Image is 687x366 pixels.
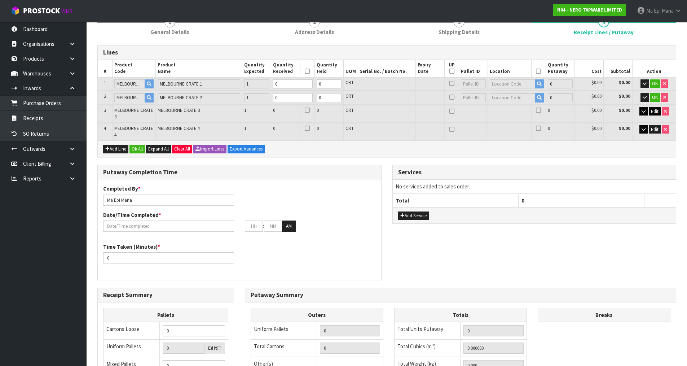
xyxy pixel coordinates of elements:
th: Subtotal [604,60,633,77]
input: Pallet ID [461,79,486,88]
span: $0.00 [591,93,602,99]
button: Export Variances [228,145,265,153]
input: Product Name [158,93,240,102]
th: Cost [574,60,603,77]
span: 0 [273,125,275,131]
button: AM [282,221,296,232]
span: Ma Epi [646,7,661,14]
td: Uniform Pallets [251,322,317,340]
span: 2 [104,93,106,99]
h3: Lines [103,49,670,56]
span: CRT [345,93,354,99]
span: ProStock [23,6,60,16]
span: Address Details [295,28,334,36]
label: Edit [208,345,221,352]
strong: $0.00 [619,79,630,86]
input: Held [317,79,342,88]
button: OK [650,93,660,102]
th: Action [633,60,676,77]
th: Location [488,60,531,77]
span: MELBOURNE CRATE 3 [114,107,153,120]
button: OK [650,79,660,88]
h3: Services [398,169,671,176]
h3: Putaway Summary [251,292,670,299]
label: Date/Time Completed [103,211,161,219]
span: $0.00 [591,107,602,113]
button: Add Line [103,145,128,153]
th: Product Name [155,60,242,77]
span: 3 [104,107,106,113]
input: UNIFORM P LINES [320,325,380,336]
input: Expected [244,79,269,88]
th: Quantity Putaway [546,60,574,77]
th: Pallets [104,308,228,322]
th: Breaks [538,308,670,322]
th: Totals [394,308,527,322]
th: Quantity Received [271,60,300,77]
span: Expand All [148,146,169,152]
td: Cartons Loose [104,322,160,340]
span: 0 [317,107,319,113]
button: Expand All [146,145,171,153]
input: Received [273,93,312,102]
input: HH [245,221,263,232]
th: Serial No. / Batch No. [358,60,415,77]
input: MM [264,221,282,232]
input: Product Code [114,79,145,88]
span: Edit [651,108,659,114]
label: Completed By [103,185,141,192]
input: Pallet ID [461,93,486,102]
td: No services added to sales order. [393,180,676,193]
th: UOM [343,60,358,77]
input: OUTERS TOTAL = CTN [320,343,380,354]
span: 0 [273,107,275,113]
button: Edit [649,107,661,116]
strong: $0.00 [619,125,630,131]
td: Uniform Pallets [104,340,160,357]
th: Outers [251,308,383,322]
span: General Details [150,28,189,36]
th: Expiry Date [416,60,445,77]
span: CRT [345,107,354,113]
a: N04 - NERO TAPWARE LIMITED [553,4,626,16]
th: Quantity Expected [242,60,271,77]
input: Uniform Pallets [163,343,204,354]
input: Expected [244,93,269,102]
input: Time Taken [103,252,234,263]
span: Shipping Details [439,28,480,36]
img: cube-alt.png [11,6,20,15]
input: Location Code [490,93,535,102]
input: Received [273,79,312,88]
th: UP [445,60,459,77]
span: OK [652,94,658,100]
input: Product Code [114,93,145,102]
input: Product Name [158,79,240,88]
input: Putaway [548,79,573,88]
button: Clear All [172,145,192,153]
button: Import Lines [193,145,226,153]
th: Pallet ID [459,60,488,77]
span: 0 [521,197,524,204]
span: CRT [345,79,354,86]
td: Total Units Putaway [394,322,461,340]
input: Manual [163,325,225,336]
span: 1 [244,125,246,131]
span: Edit [651,126,659,132]
button: Edit [649,125,661,134]
small: WMS [61,8,72,15]
span: $0.00 [591,125,602,131]
span: 0 [317,125,319,131]
td: : [263,221,264,232]
span: CRT [345,125,354,131]
input: Putaway [548,93,573,102]
span: 1 [244,107,246,113]
span: 1 [104,79,106,86]
span: OK [652,80,658,87]
span: 0 [548,107,550,113]
th: Total [393,193,519,207]
strong: $0.00 [619,93,630,99]
th: Quantity Held [314,60,343,77]
span: MELBOURNE CRATE 3 [158,107,200,113]
td: Total Cubics (m³) [394,340,461,357]
h3: Putaway Completion Time [103,169,376,176]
